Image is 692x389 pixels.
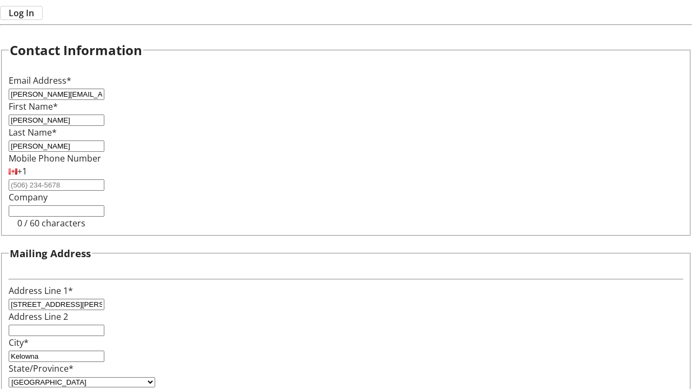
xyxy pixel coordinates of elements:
[9,100,58,112] label: First Name*
[10,41,142,60] h2: Contact Information
[9,299,104,310] input: Address
[10,246,91,261] h3: Mailing Address
[9,179,104,191] input: (506) 234-5678
[9,337,29,348] label: City*
[9,152,101,164] label: Mobile Phone Number
[9,75,71,86] label: Email Address*
[9,191,48,203] label: Company
[9,363,74,374] label: State/Province*
[9,126,57,138] label: Last Name*
[17,217,85,229] tr-character-limit: 0 / 60 characters
[9,6,34,19] span: Log In
[9,311,68,323] label: Address Line 2
[9,285,73,297] label: Address Line 1*
[9,351,104,362] input: City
